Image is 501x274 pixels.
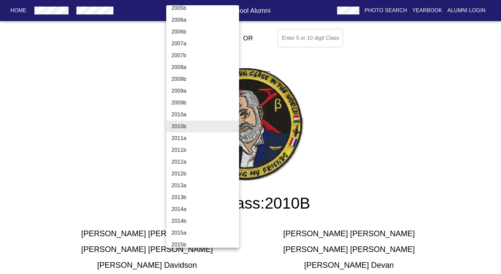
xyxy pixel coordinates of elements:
li: 2013b [166,192,244,203]
li: 2006b [166,26,244,38]
li: 2006a [166,14,244,26]
li: 2008b [166,73,244,85]
li: 2015a [166,227,244,239]
li: 2005b [166,2,244,14]
li: 2015b [166,239,244,251]
li: 2010a [166,109,244,121]
li: 2008a [166,61,244,73]
li: 2013a [166,180,244,192]
li: 2007b [166,50,244,61]
li: 2009b [166,97,244,109]
li: 2010b [166,121,244,132]
li: 2009a [166,85,244,97]
li: 2007a [166,38,244,50]
li: 2014b [166,215,244,227]
li: 2011b [166,144,244,156]
li: 2011a [166,132,244,144]
li: 2012a [166,156,244,168]
li: 2012b [166,168,244,180]
li: 2014a [166,203,244,215]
